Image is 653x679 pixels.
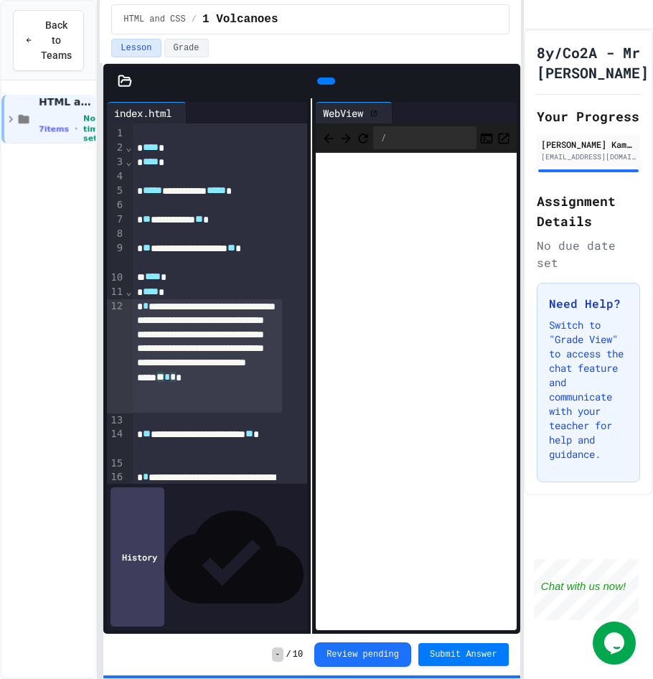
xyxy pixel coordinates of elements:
[107,169,125,184] div: 4
[107,241,125,271] div: 9
[541,138,636,151] div: [PERSON_NAME] Kamboo
[286,649,291,660] span: /
[83,114,103,143] span: No time set
[272,647,283,662] span: -
[549,295,628,312] h3: Need Help?
[293,649,303,660] span: 10
[534,559,639,620] iframe: chat widget
[479,129,494,146] button: Console
[549,318,628,462] p: Switch to "Grade View" to access the chat feature and communicate with your teacher for help and ...
[339,128,353,146] span: Forward
[192,14,197,25] span: /
[107,141,125,155] div: 2
[541,151,636,162] div: [EMAIL_ADDRESS][DOMAIN_NAME]
[202,11,278,28] span: 1 Volcanoes
[107,212,125,227] div: 7
[107,227,125,241] div: 8
[316,106,370,121] div: WebView
[107,102,187,123] div: index.html
[537,106,640,126] h2: Your Progress
[418,643,509,666] button: Submit Answer
[593,622,639,665] iframe: chat widget
[430,649,497,660] span: Submit Answer
[497,129,511,146] button: Open in new tab
[123,14,185,25] span: HTML and CSS
[107,271,125,285] div: 10
[537,191,640,231] h2: Assignment Details
[164,39,209,57] button: Grade
[39,95,93,108] span: HTML and CSS
[125,156,132,167] span: Fold line
[125,286,132,297] span: Fold line
[111,487,164,627] div: History
[107,184,125,198] div: 5
[316,153,516,631] iframe: Web Preview
[39,124,69,134] span: 7 items
[75,123,77,134] span: •
[537,237,640,271] div: No due date set
[111,39,161,57] button: Lesson
[107,413,125,428] div: 13
[321,128,336,146] span: Back
[125,141,132,153] span: Fold line
[107,456,125,471] div: 15
[356,129,370,146] button: Refresh
[107,427,125,456] div: 14
[13,10,84,71] button: Back to Teams
[41,18,72,63] span: Back to Teams
[107,198,125,212] div: 6
[107,106,179,121] div: index.html
[107,299,125,413] div: 12
[316,102,393,123] div: WebView
[373,126,476,149] div: /
[537,42,649,83] h1: 8y/Co2A - Mr [PERSON_NAME]
[314,642,411,667] button: Review pending
[107,126,125,141] div: 1
[107,285,125,299] div: 11
[107,155,125,169] div: 3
